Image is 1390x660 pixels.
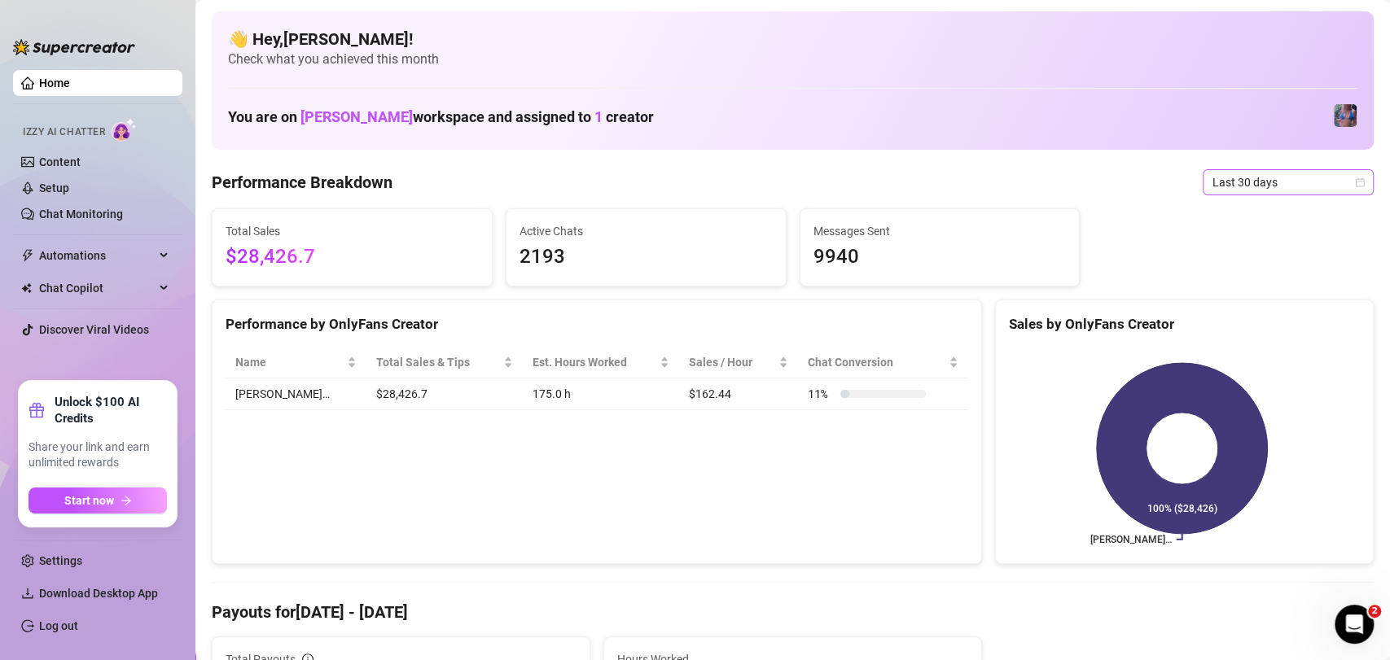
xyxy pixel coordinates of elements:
div: Sales by OnlyFans Creator [1009,313,1360,335]
a: Log out [39,619,78,632]
th: Chat Conversion [798,347,968,378]
a: Chat Monitoring [39,208,123,221]
td: [PERSON_NAME]… [226,378,366,410]
span: download [21,587,34,600]
a: Setup [39,181,69,195]
span: Total Sales [226,222,479,240]
span: thunderbolt [21,249,34,262]
th: Total Sales & Tips [366,347,523,378]
span: arrow-right [121,495,132,506]
h4: Performance Breakdown [212,171,392,194]
span: 2 [1368,605,1381,618]
a: Home [39,76,70,90]
span: Check what you achieved this month [228,50,1357,68]
div: Est. Hours Worked [533,353,657,371]
span: Automations [39,243,155,269]
span: $28,426.7 [226,242,479,273]
button: Start nowarrow-right [29,487,167,514]
a: Content [39,155,81,168]
td: 175.0 h [523,378,680,410]
img: logo-BBDzfeDw.svg [13,39,135,55]
h4: 👋 Hey, [PERSON_NAME] ! [228,28,1357,50]
iframe: Intercom live chat [1335,605,1374,644]
h4: Payouts for [DATE] - [DATE] [212,601,1374,623]
text: [PERSON_NAME]… [1090,534,1172,545]
span: Messages Sent [813,222,1067,240]
span: 11 % [808,385,834,403]
img: AI Chatter [112,118,137,142]
span: Chat Copilot [39,275,155,301]
img: Jaylie [1334,104,1357,127]
td: $162.44 [679,378,798,410]
span: [PERSON_NAME] [300,108,413,125]
th: Sales / Hour [679,347,798,378]
h1: You are on workspace and assigned to creator [228,108,654,126]
div: Performance by OnlyFans Creator [226,313,968,335]
span: Start now [64,494,114,507]
span: 1 [594,108,603,125]
span: Total Sales & Tips [376,353,500,371]
th: Name [226,347,366,378]
span: 2193 [520,242,773,273]
span: gift [29,402,45,418]
td: $28,426.7 [366,378,523,410]
span: 9940 [813,242,1067,273]
span: Active Chats [520,222,773,240]
span: Download Desktop App [39,587,158,600]
span: Sales / Hour [689,353,775,371]
span: Last 30 days [1212,170,1364,195]
span: Chat Conversion [808,353,945,371]
span: Name [235,353,344,371]
strong: Unlock $100 AI Credits [55,394,167,426]
a: Settings [39,554,82,567]
span: Share your link and earn unlimited rewards [29,439,167,471]
a: Discover Viral Videos [39,323,149,336]
img: Chat Copilot [21,282,32,294]
span: calendar [1355,177,1365,187]
span: Izzy AI Chatter [23,125,105,140]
